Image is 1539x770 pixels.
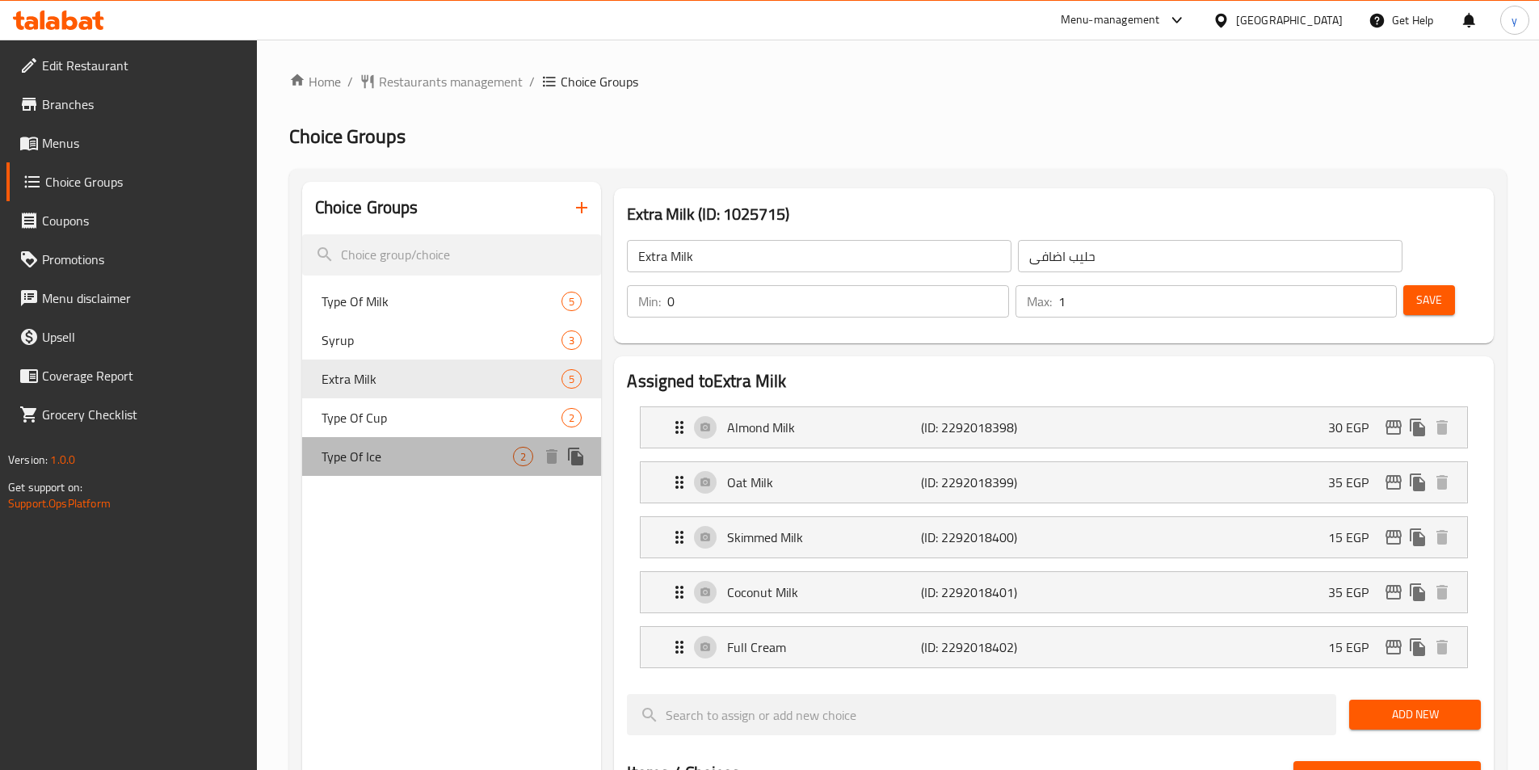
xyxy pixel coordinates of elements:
[727,637,920,657] p: Full Cream
[42,405,244,424] span: Grocery Checklist
[727,583,920,602] p: Coconut Milk
[6,356,257,395] a: Coverage Report
[8,493,111,514] a: Support.OpsPlatform
[641,627,1467,667] div: Expand
[627,510,1481,565] li: Expand
[1328,418,1381,437] p: 30 EGP
[1430,525,1454,549] button: delete
[1406,635,1430,659] button: duplicate
[641,517,1467,558] div: Expand
[727,528,920,547] p: Skimmed Milk
[1328,637,1381,657] p: 15 EGP
[1381,525,1406,549] button: edit
[315,196,418,220] h2: Choice Groups
[627,565,1481,620] li: Expand
[1406,470,1430,494] button: duplicate
[1061,11,1160,30] div: Menu-management
[921,473,1050,492] p: (ID: 2292018399)
[562,333,581,348] span: 3
[561,408,582,427] div: Choices
[627,400,1481,455] li: Expand
[1027,292,1052,311] p: Max:
[6,395,257,434] a: Grocery Checklist
[42,250,244,269] span: Promotions
[6,201,257,240] a: Coupons
[42,288,244,308] span: Menu disclaimer
[6,46,257,85] a: Edit Restaurant
[302,437,602,476] div: Type Of Ice2deleteduplicate
[641,407,1467,448] div: Expand
[1362,705,1468,725] span: Add New
[289,72,341,91] a: Home
[1406,580,1430,604] button: duplicate
[302,360,602,398] div: Extra Milk5
[638,292,661,311] p: Min:
[1416,290,1442,310] span: Save
[1430,580,1454,604] button: delete
[379,72,523,91] span: Restaurants management
[302,234,602,276] input: search
[1328,583,1381,602] p: 35 EGP
[42,56,244,75] span: Edit Restaurant
[1328,528,1381,547] p: 15 EGP
[564,444,588,469] button: duplicate
[289,72,1507,91] nav: breadcrumb
[6,279,257,318] a: Menu disclaimer
[322,447,514,466] span: Type Of Ice
[561,330,582,350] div: Choices
[1381,415,1406,440] button: edit
[627,455,1481,510] li: Expand
[42,133,244,153] span: Menus
[921,637,1050,657] p: (ID: 2292018402)
[50,449,75,470] span: 1.0.0
[322,330,562,350] span: Syrup
[8,477,82,498] span: Get support on:
[42,327,244,347] span: Upsell
[1403,285,1455,315] button: Save
[322,292,562,311] span: Type Of Milk
[627,620,1481,675] li: Expand
[627,369,1481,393] h2: Assigned to Extra Milk
[562,294,581,309] span: 5
[627,694,1336,735] input: search
[727,473,920,492] p: Oat Milk
[6,240,257,279] a: Promotions
[6,124,257,162] a: Menus
[322,408,562,427] span: Type Of Cup
[627,201,1481,227] h3: Extra Milk (ID: 1025715)
[347,72,353,91] li: /
[529,72,535,91] li: /
[1406,525,1430,549] button: duplicate
[1381,580,1406,604] button: edit
[302,282,602,321] div: Type Of Milk5
[1381,470,1406,494] button: edit
[1406,415,1430,440] button: duplicate
[513,447,533,466] div: Choices
[42,95,244,114] span: Branches
[562,372,581,387] span: 5
[1236,11,1343,29] div: [GEOGRAPHIC_DATA]
[6,162,257,201] a: Choice Groups
[8,449,48,470] span: Version:
[561,72,638,91] span: Choice Groups
[289,118,406,154] span: Choice Groups
[562,410,581,426] span: 2
[1328,473,1381,492] p: 35 EGP
[1430,635,1454,659] button: delete
[6,318,257,356] a: Upsell
[1430,470,1454,494] button: delete
[1430,415,1454,440] button: delete
[1349,700,1481,730] button: Add New
[42,211,244,230] span: Coupons
[921,583,1050,602] p: (ID: 2292018401)
[540,444,564,469] button: delete
[360,72,523,91] a: Restaurants management
[302,398,602,437] div: Type Of Cup2
[727,418,920,437] p: Almond Milk
[42,366,244,385] span: Coverage Report
[561,369,582,389] div: Choices
[514,449,532,465] span: 2
[1381,635,1406,659] button: edit
[641,572,1467,612] div: Expand
[921,528,1050,547] p: (ID: 2292018400)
